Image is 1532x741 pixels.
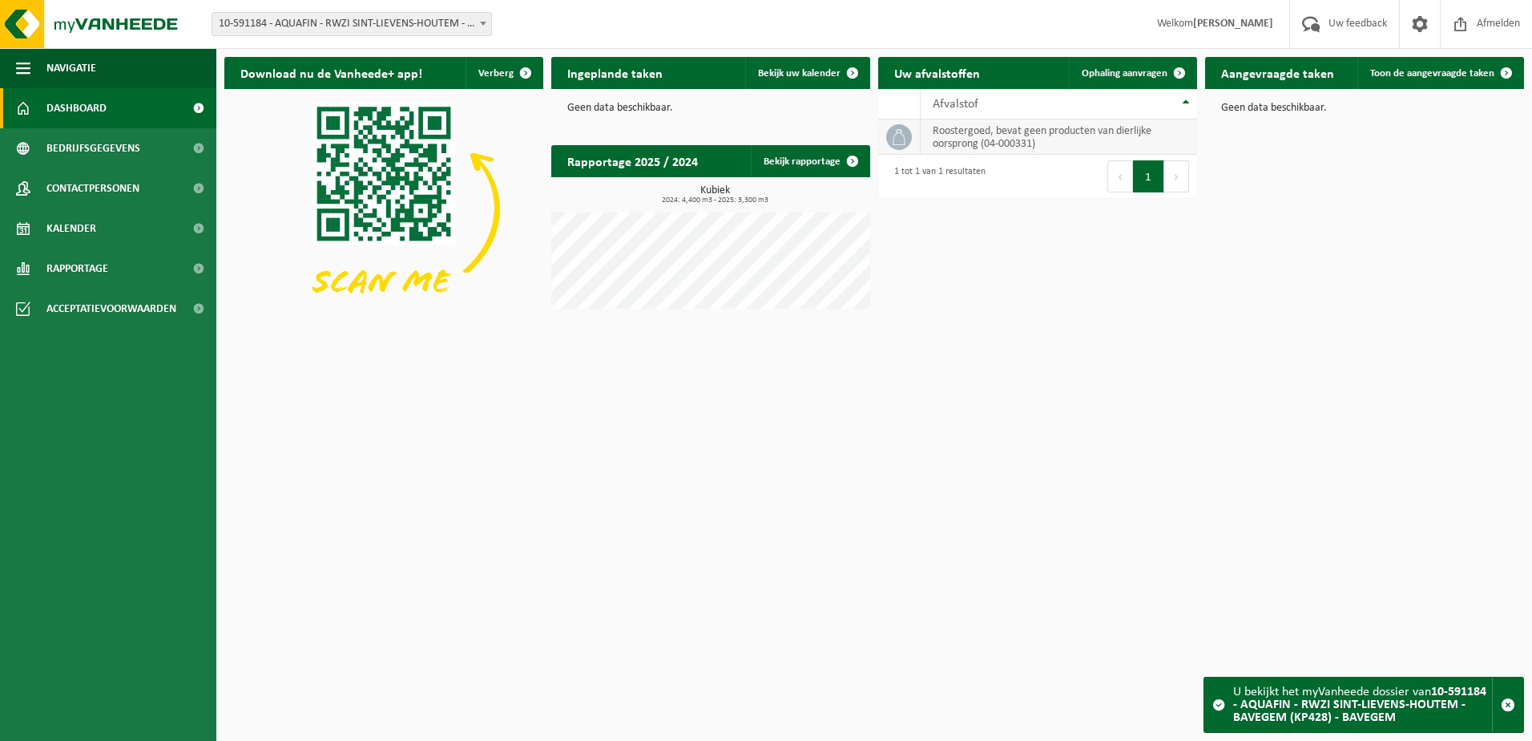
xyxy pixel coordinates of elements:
p: Geen data beschikbaar. [1221,103,1508,114]
span: Kalender [46,209,96,249]
a: Ophaling aanvragen [1069,57,1195,89]
span: 10-591184 - AQUAFIN - RWZI SINT-LIEVENS-HOUTEM - BAVEGEM (KP428) - BAVEGEM [212,13,491,35]
span: Verberg [478,68,514,79]
div: U bekijkt het myVanheede dossier van [1233,678,1492,732]
span: Contactpersonen [46,168,139,209]
button: 1 [1133,160,1164,192]
span: Navigatie [46,48,96,88]
a: Bekijk rapportage [751,145,869,177]
h2: Rapportage 2025 / 2024 [551,145,714,176]
h2: Ingeplande taken [551,57,679,88]
strong: [PERSON_NAME] [1193,18,1273,30]
span: Ophaling aanvragen [1082,68,1167,79]
h3: Kubiek [559,185,870,204]
img: Download de VHEPlus App [224,89,543,329]
span: Bekijk uw kalender [758,68,841,79]
span: 10-591184 - AQUAFIN - RWZI SINT-LIEVENS-HOUTEM - BAVEGEM (KP428) - BAVEGEM [212,12,492,36]
h2: Uw afvalstoffen [878,57,996,88]
span: Acceptatievoorwaarden [46,289,176,329]
td: roostergoed, bevat geen producten van dierlijke oorsprong (04-000331) [921,119,1197,155]
p: Geen data beschikbaar. [567,103,854,114]
span: Rapportage [46,249,108,289]
span: Toon de aangevraagde taken [1370,68,1494,79]
strong: 10-591184 - AQUAFIN - RWZI SINT-LIEVENS-HOUTEM - BAVEGEM (KP428) - BAVEGEM [1233,686,1486,724]
h2: Aangevraagde taken [1205,57,1350,88]
div: 1 tot 1 van 1 resultaten [886,159,986,194]
span: Bedrijfsgegevens [46,128,140,168]
span: Dashboard [46,88,107,128]
h2: Download nu de Vanheede+ app! [224,57,438,88]
span: Afvalstof [933,98,978,111]
button: Previous [1107,160,1133,192]
button: Verberg [466,57,542,89]
button: Next [1164,160,1189,192]
a: Toon de aangevraagde taken [1357,57,1522,89]
a: Bekijk uw kalender [745,57,869,89]
span: 2024: 4,400 m3 - 2025: 3,300 m3 [559,196,870,204]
